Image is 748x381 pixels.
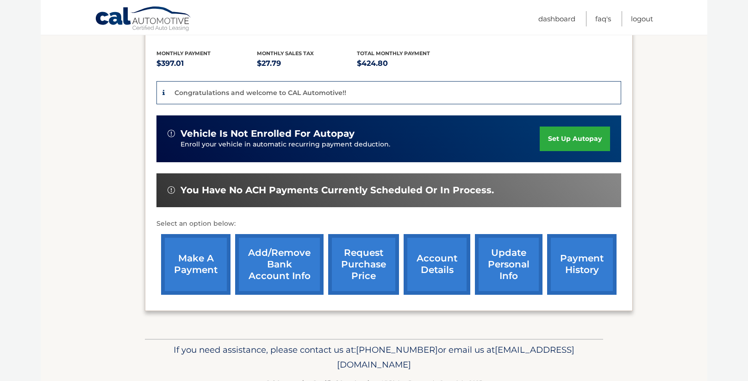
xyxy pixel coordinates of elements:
a: request purchase price [328,234,399,295]
p: $397.01 [156,57,257,70]
span: You have no ACH payments currently scheduled or in process. [181,184,494,196]
img: alert-white.svg [168,186,175,194]
p: $27.79 [257,57,357,70]
p: If you need assistance, please contact us at: or email us at [151,343,597,372]
a: Add/Remove bank account info [235,234,324,295]
span: Monthly Payment [156,50,211,57]
a: make a payment [161,234,231,295]
a: FAQ's [595,11,611,26]
a: update personal info [475,234,542,295]
span: Monthly sales Tax [257,50,314,57]
a: Dashboard [538,11,575,26]
p: Congratulations and welcome to CAL Automotive!! [175,89,346,97]
a: payment history [547,234,617,295]
p: $424.80 [357,57,457,70]
p: Select an option below: [156,218,621,229]
span: Total Monthly Payment [357,50,430,57]
img: alert-white.svg [168,130,175,137]
span: [PHONE_NUMBER] [356,344,438,355]
p: Enroll your vehicle in automatic recurring payment deduction. [181,140,540,150]
a: set up autopay [540,127,610,151]
span: vehicle is not enrolled for autopay [181,128,355,140]
a: account details [404,234,470,295]
a: Cal Automotive [95,6,192,33]
a: Logout [631,11,653,26]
